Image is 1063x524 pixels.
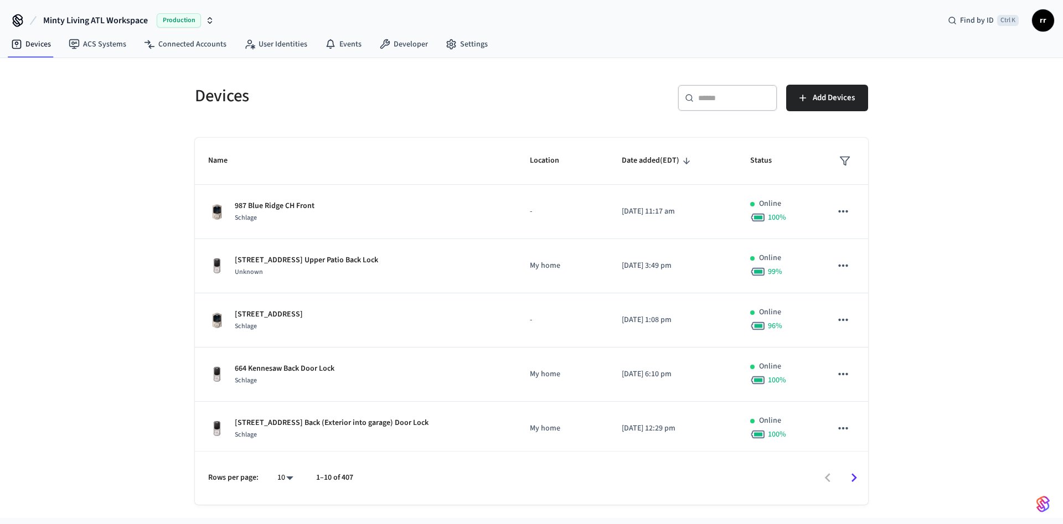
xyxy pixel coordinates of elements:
div: 10 [272,470,298,486]
span: Schlage [235,213,257,222]
p: Online [759,415,781,427]
img: Yale Assure Touchscreen Wifi Smart Lock, Satin Nickel, Front [208,366,226,383]
p: My home [530,260,595,272]
span: Add Devices [813,91,855,105]
a: User Identities [235,34,316,54]
a: Events [316,34,370,54]
img: Yale Assure Touchscreen Wifi Smart Lock, Satin Nickel, Front [208,257,226,275]
button: Go to next page [841,465,867,491]
span: Unknown [235,267,263,277]
p: [DATE] 3:49 pm [622,260,724,272]
p: My home [530,369,595,380]
a: Devices [2,34,60,54]
a: Connected Accounts [135,34,235,54]
p: 664 Kennesaw Back Door Lock [235,363,334,375]
p: [DATE] 6:10 pm [622,369,724,380]
p: [STREET_ADDRESS] [235,309,303,320]
span: Name [208,152,242,169]
p: Online [759,307,781,318]
span: Schlage [235,321,257,331]
span: Schlage [235,376,257,385]
p: [DATE] 11:17 am [622,206,724,217]
span: Location [530,152,574,169]
span: Find by ID [960,15,994,26]
p: Online [759,198,781,210]
span: 99 % [768,266,782,277]
p: [DATE] 1:08 pm [622,314,724,326]
span: Ctrl K [997,15,1019,26]
span: Schlage [235,430,257,439]
span: Minty Living ATL Workspace [43,14,148,27]
button: rr [1032,9,1054,32]
p: [DATE] 12:29 pm [622,423,724,434]
img: SeamLogoGradient.69752ec5.svg [1036,495,1050,513]
span: rr [1033,11,1053,30]
span: 100 % [768,212,786,223]
p: 987 Blue Ridge CH Front [235,200,314,212]
div: Find by IDCtrl K [939,11,1028,30]
p: - [530,206,595,217]
span: Status [750,152,786,169]
span: 100 % [768,375,786,386]
p: [STREET_ADDRESS] Upper Patio Back Lock [235,255,378,266]
p: 1–10 of 407 [316,472,353,484]
a: Developer [370,34,437,54]
span: 96 % [768,320,782,331]
span: 100 % [768,429,786,440]
span: Date added(EDT) [622,152,694,169]
button: Add Devices [786,85,868,111]
a: ACS Systems [60,34,135,54]
p: Online [759,252,781,264]
a: Settings [437,34,497,54]
h5: Devices [195,85,525,107]
p: - [530,314,595,326]
p: [STREET_ADDRESS] Back (Exterior into garage) Door Lock [235,417,429,429]
img: Schlage Sense Smart Deadbolt with Camelot Trim, Front [208,203,226,221]
span: Production [157,13,201,28]
p: My home [530,423,595,434]
p: Online [759,361,781,372]
img: Schlage Sense Smart Deadbolt with Camelot Trim, Front [208,312,226,329]
p: Rows per page: [208,472,259,484]
img: Yale Assure Touchscreen Wifi Smart Lock, Satin Nickel, Front [208,420,226,438]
